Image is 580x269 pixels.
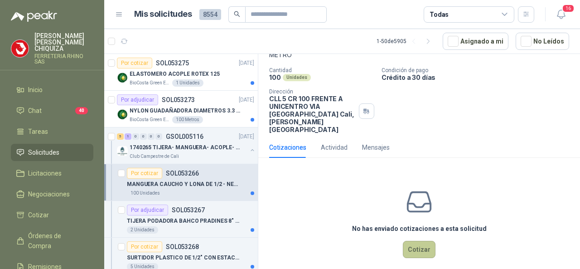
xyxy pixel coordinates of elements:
[127,205,168,215] div: Por adjudicar
[127,226,158,234] div: 2 Unidades
[132,133,139,140] div: 0
[11,81,93,98] a: Inicio
[127,168,162,179] div: Por cotizar
[11,186,93,203] a: Negociaciones
[239,96,254,104] p: [DATE]
[130,116,170,123] p: BioCosta Green Energy S.A.S
[104,91,258,127] a: Por adjudicarSOL053273[DATE] Company LogoNYLON GUADAÑADORA DIAMETROS 3.3 mmBioCosta Green Energy ...
[117,146,128,157] img: Company Logo
[117,133,124,140] div: 5
[11,144,93,161] a: Solicitudes
[166,133,203,140] p: GSOL005116
[104,54,258,91] a: Por cotizarSOL053275[DATE] Company LogoELASTOMERO ACOPLE ROTEX 125BioCosta Green Energy S.A.S1 Un...
[162,97,195,103] p: SOL053273
[130,143,242,152] p: 1740265 TIJERA- MANGUERA- ACOPLE- SURTIDORES
[166,170,199,176] p: SOL053266
[130,79,170,87] p: BioCosta Green Energy S.A.S
[104,164,258,201] a: Por cotizarSOL053266MANGUERA CAUCHO Y LONA DE 1/2 - NEGRA100 Unidades
[11,40,29,57] img: Company Logo
[283,74,311,81] div: Unidades
[127,241,162,252] div: Por cotizar
[28,85,43,95] span: Inicio
[11,102,93,119] a: Chat40
[117,72,128,83] img: Company Logo
[28,147,59,157] span: Solicitudes
[117,94,158,105] div: Por adjudicar
[269,67,374,73] p: Cantidad
[117,131,256,160] a: 5 1 0 0 0 0 GSOL005116[DATE] Company Logo1740265 TIJERA- MANGUERA- ACOPLE- SURTIDORESClub Campest...
[130,70,220,78] p: ELASTOMERO ACOPLE ROTEX 125
[155,133,162,140] div: 0
[75,107,88,114] span: 40
[199,9,221,20] span: 8554
[130,107,242,115] p: NYLON GUADAÑADORA DIAMETROS 3.3 mm
[172,116,203,123] div: 100 Metros
[125,133,131,140] div: 1
[362,142,390,152] div: Mensajes
[127,190,164,197] div: 100 Unidades
[403,241,435,258] button: Cotizar
[156,60,189,66] p: SOL053275
[269,88,355,95] p: Dirección
[430,10,449,20] div: Todas
[377,34,435,49] div: 1 - 50 de 5905
[11,206,93,224] a: Cotizar
[28,210,49,220] span: Cotizar
[117,58,152,68] div: Por cotizar
[28,231,85,251] span: Órdenes de Compra
[11,11,57,22] img: Logo peakr
[239,132,254,141] p: [DATE]
[382,73,576,81] p: Crédito a 30 días
[234,11,240,17] span: search
[127,217,240,225] p: TIJERA PODADORA BAHCO PRADINES 8" REF. P126- 22- F
[382,67,576,73] p: Condición de pago
[269,50,569,60] p: METRO
[443,33,508,50] button: Asignado a mi
[127,254,240,262] p: SURTIDOR PLASTICO DE 1/2" CON ESTACA PARA RIEGO
[104,201,258,238] a: Por adjudicarSOL053267TIJERA PODADORA BAHCO PRADINES 8" REF. P126- 22- F2 Unidades
[28,168,62,178] span: Licitaciones
[11,227,93,254] a: Órdenes de Compra
[117,109,128,120] img: Company Logo
[269,73,281,81] p: 100
[11,123,93,140] a: Tareas
[352,224,487,234] h3: No has enviado cotizaciones a esta solicitud
[28,189,70,199] span: Negociaciones
[172,207,205,213] p: SOL053267
[34,54,93,64] p: FERRETERIA RHINO SAS
[34,33,93,52] p: [PERSON_NAME] [PERSON_NAME] CHIQUIZA
[239,59,254,68] p: [DATE]
[28,127,48,137] span: Tareas
[140,133,147,140] div: 0
[516,33,569,50] button: No Leídos
[269,142,306,152] div: Cotizaciones
[134,8,192,21] h1: Mis solicitudes
[562,4,575,13] span: 16
[11,165,93,182] a: Licitaciones
[127,180,240,189] p: MANGUERA CAUCHO Y LONA DE 1/2 - NEGRA
[321,142,348,152] div: Actividad
[130,153,179,160] p: Club Campestre de Cali
[148,133,155,140] div: 0
[28,106,42,116] span: Chat
[166,244,199,250] p: SOL053268
[269,95,355,133] p: CLL 5 CR 100 FRENTE A UNICENTRO VIA [GEOGRAPHIC_DATA] Cali , [PERSON_NAME][GEOGRAPHIC_DATA]
[553,6,569,23] button: 16
[172,79,203,87] div: 1 Unidades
